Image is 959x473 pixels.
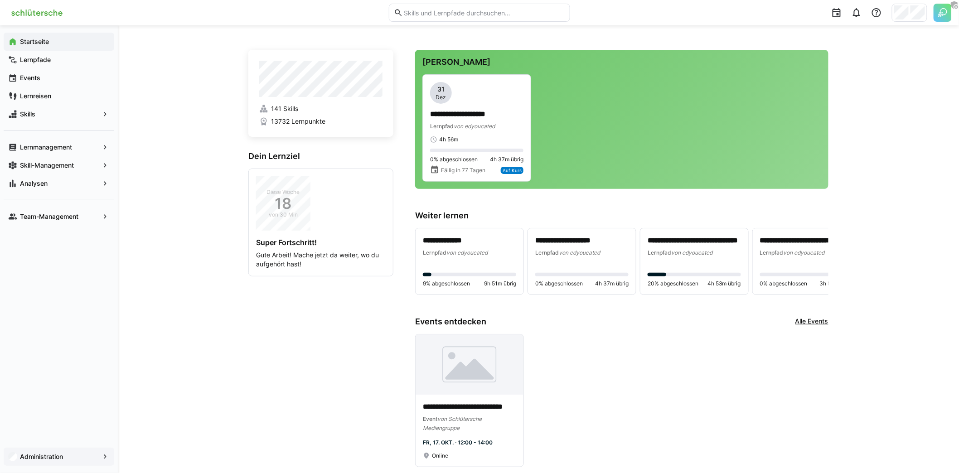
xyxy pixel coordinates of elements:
span: Lernpfad [535,249,559,256]
span: Lernpfad [430,123,454,130]
h3: Dein Lernziel [248,151,393,161]
span: Lernpfad [423,249,446,256]
h3: [PERSON_NAME] [422,57,821,67]
span: Fällig in 77 Tagen [441,167,485,174]
span: 4h 56m [439,136,458,143]
span: Dez [436,94,446,101]
img: image [416,334,523,395]
span: 31 [437,85,445,94]
span: 9h 51m übrig [484,280,516,287]
span: 0% abgeschlossen [535,280,583,287]
span: Fr, 17. Okt. · 12:00 - 14:00 [423,439,493,446]
span: von edyoucated [559,249,600,256]
span: 3h 54m übrig [820,280,853,287]
span: 9% abgeschlossen [423,280,470,287]
span: von edyoucated [784,249,825,256]
span: Online [432,452,448,459]
span: Auf Kurs [503,168,522,173]
span: 0% abgeschlossen [760,280,808,287]
span: 141 Skills [271,104,298,113]
span: von edyoucated [454,123,495,130]
span: Event [423,415,437,422]
h4: Super Fortschritt! [256,238,386,247]
h3: Events entdecken [415,317,486,327]
p: Gute Arbeit! Mache jetzt da weiter, wo du aufgehört hast! [256,251,386,269]
span: Lernpfad [760,249,784,256]
span: 13732 Lernpunkte [271,117,325,126]
span: 20% abgeschlossen [648,280,698,287]
input: Skills und Lernpfade durchsuchen… [403,9,565,17]
span: 4h 53m übrig [707,280,741,287]
span: Lernpfad [648,249,671,256]
span: 0% abgeschlossen [430,156,478,163]
a: 141 Skills [259,104,383,113]
span: von edyoucated [446,249,488,256]
h3: Weiter lernen [415,211,828,221]
span: 4h 37m übrig [490,156,523,163]
a: Alle Events [795,317,828,327]
span: von Schlütersche Mediengruppe [423,415,482,431]
span: von edyoucated [671,249,712,256]
span: 4h 37m übrig [595,280,629,287]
